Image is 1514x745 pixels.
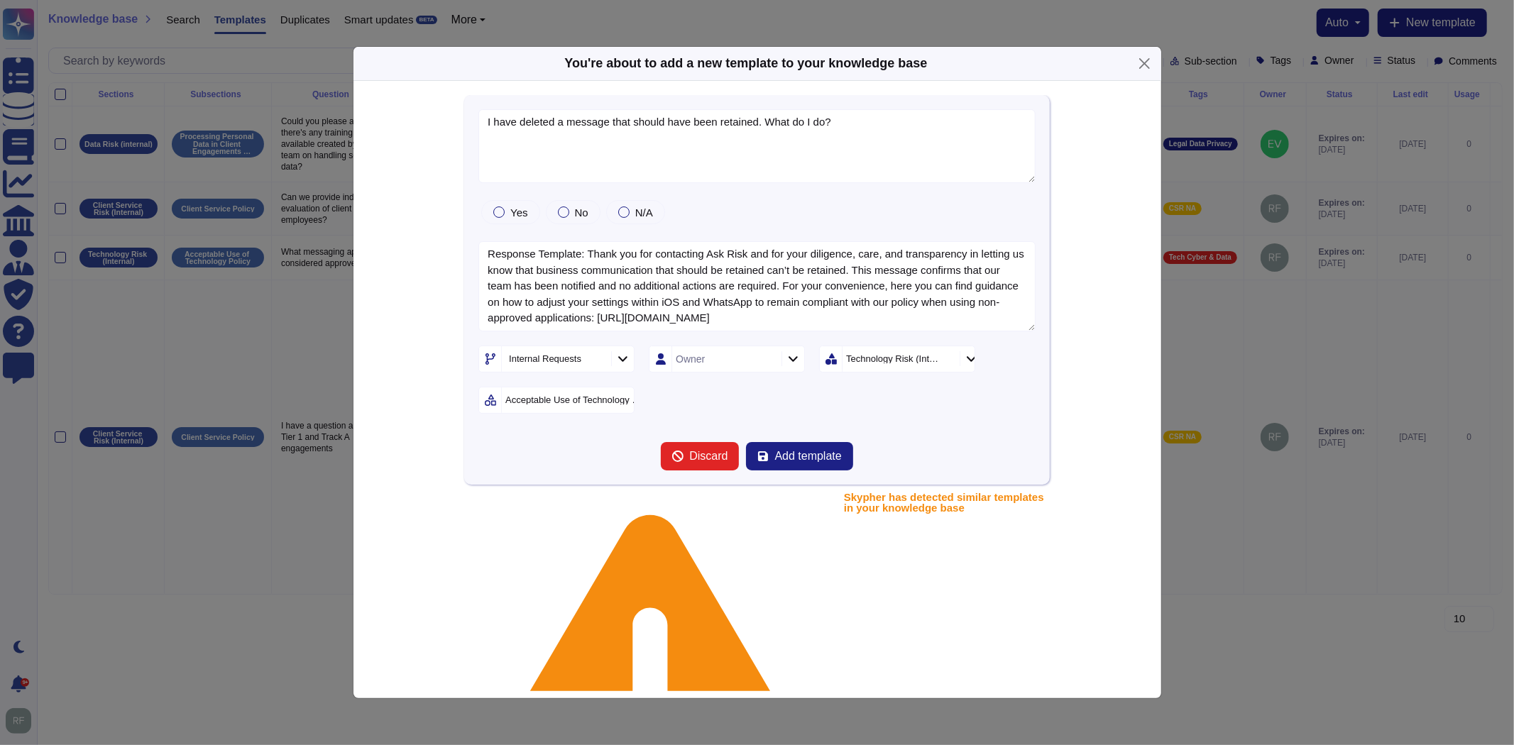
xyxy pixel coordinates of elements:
textarea: I have deleted a message that should have been retained. What do I do? [478,109,1036,183]
div: Internal Requests [509,354,581,363]
b: You're about to add a new template to your knowledge base [564,56,927,70]
span: N/A [635,206,653,219]
div: Acceptable Use of Technology Policy [505,395,642,404]
button: Discard [661,442,739,470]
span: Yes [510,206,527,219]
button: Add template [746,442,852,470]
span: Discard [689,451,728,462]
span: Add template [774,451,841,462]
div: Owner [676,354,705,364]
span: No [575,206,588,219]
div: Technology Risk (Internal) [846,354,942,363]
button: Close [1134,53,1156,74]
textarea: Response Template: Thank you for contacting Ask Risk and for your diligence, care, and transparen... [478,241,1036,331]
